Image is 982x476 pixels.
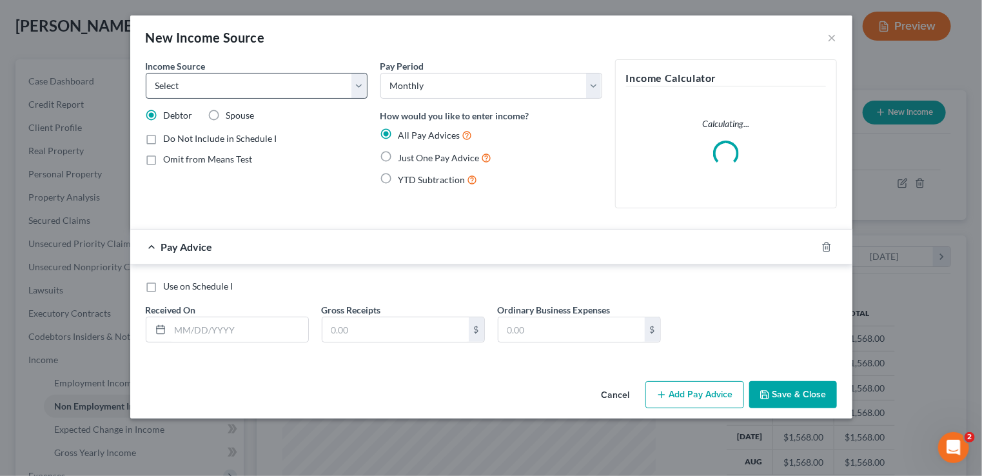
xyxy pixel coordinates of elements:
div: New Income Source [146,28,265,46]
span: Do Not Include in Schedule I [164,133,277,144]
button: Save & Close [749,381,837,408]
span: Just One Pay Advice [398,152,480,163]
span: Pay Advice [161,241,213,253]
input: MM/DD/YYYY [170,317,308,342]
input: 0.00 [322,317,469,342]
span: Income Source [146,61,206,72]
button: Add Pay Advice [645,381,744,408]
div: $ [645,317,660,342]
span: Spouse [226,110,255,121]
span: Debtor [164,110,193,121]
span: 2 [965,432,975,442]
p: Calculating... [626,117,826,130]
span: Omit from Means Test [164,154,253,164]
input: 0.00 [498,317,645,342]
span: YTD Subtraction [398,174,466,185]
h5: Income Calculator [626,70,826,86]
button: Cancel [591,382,640,408]
span: All Pay Advices [398,130,460,141]
label: Gross Receipts [322,303,381,317]
label: Pay Period [380,59,424,73]
span: Use on Schedule I [164,281,233,292]
button: × [828,30,837,45]
label: How would you like to enter income? [380,109,529,123]
div: $ [469,317,484,342]
label: Ordinary Business Expenses [498,303,611,317]
span: Received On [146,304,196,315]
iframe: Intercom live chat [938,432,969,463]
